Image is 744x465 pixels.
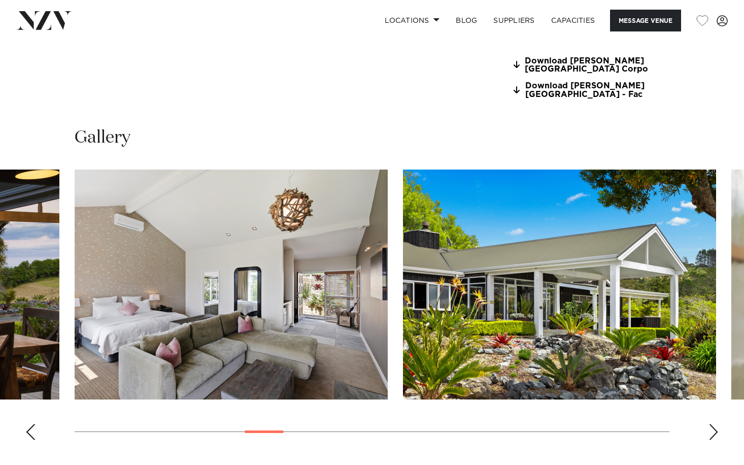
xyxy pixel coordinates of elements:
[403,170,716,400] swiper-slide: 10 / 28
[543,10,603,31] a: Capacities
[16,11,72,29] img: nzv-logo.png
[513,57,669,74] a: Download [PERSON_NAME][GEOGRAPHIC_DATA] Corpo
[377,10,448,31] a: Locations
[513,82,669,99] a: Download [PERSON_NAME][GEOGRAPHIC_DATA] - Fac
[485,10,543,31] a: SUPPLIERS
[75,170,388,400] swiper-slide: 9 / 28
[448,10,485,31] a: BLOG
[75,126,130,149] h2: Gallery
[610,10,681,31] button: Message Venue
